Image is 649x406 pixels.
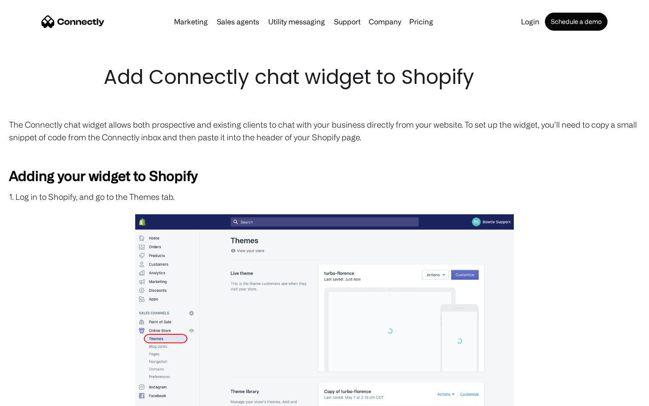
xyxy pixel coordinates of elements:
[406,18,437,25] a: Pricing
[545,13,608,31] a: Schedule a demo
[18,390,54,403] ul: Language list
[330,18,364,25] a: Support
[170,18,211,25] a: Marketing
[104,63,545,91] h1: Add Connectly chat widget to Shopify
[517,18,543,25] a: Login
[9,168,197,183] strong: Adding your widget to Shopify
[9,118,640,143] p: The Connectly chat widget allows both prospective and existing clients to chat with your business...
[9,190,640,203] p: 1. Log in to Shopify, and go to the Themes tab.
[213,18,263,25] a: Sales agents
[265,18,329,25] a: Utility messaging
[369,15,401,28] div: Company
[9,390,54,403] aside: Language selected: English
